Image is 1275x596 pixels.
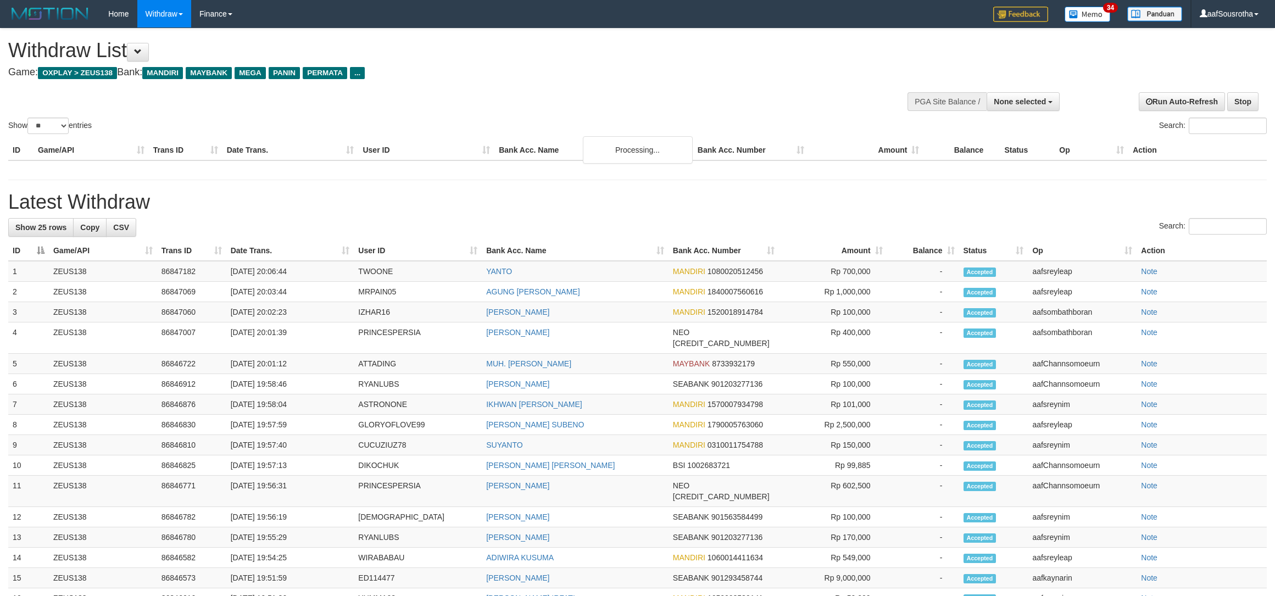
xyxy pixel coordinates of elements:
td: MRPAIN05 [354,282,482,302]
td: 86847182 [157,261,226,282]
span: SEABANK [673,513,709,521]
span: NEO [673,481,689,490]
td: CUCUZIUZ78 [354,435,482,455]
a: ADIWIRA KUSUMA [486,553,554,562]
td: 6 [8,374,49,394]
span: Accepted [964,380,996,389]
a: [PERSON_NAME] [486,380,549,388]
th: Amount [809,140,924,160]
td: ATTADING [354,354,482,374]
a: AGUNG [PERSON_NAME] [486,287,580,296]
a: Note [1141,380,1157,388]
td: ZEUS138 [49,374,157,394]
td: - [887,435,959,455]
span: BSI [673,461,686,470]
th: Date Trans. [222,140,359,160]
td: - [887,394,959,415]
img: MOTION_logo.png [8,5,92,22]
th: Trans ID [149,140,222,160]
td: Rp 550,000 [779,354,887,374]
th: ID [8,140,34,160]
td: 3 [8,302,49,322]
td: [DATE] 19:55:29 [226,527,354,548]
img: panduan.png [1127,7,1182,21]
span: CSV [113,223,129,232]
td: 9 [8,435,49,455]
td: Rp 99,885 [779,455,887,476]
a: MUH. [PERSON_NAME] [486,359,571,368]
td: 86846780 [157,527,226,548]
td: 86846782 [157,507,226,527]
td: aafsreynim [1028,394,1137,415]
input: Search: [1189,118,1267,134]
td: PRINCESPERSIA [354,322,482,354]
label: Show entries [8,118,92,134]
span: MANDIRI [673,400,705,409]
td: Rp 100,000 [779,374,887,394]
td: ZEUS138 [49,322,157,354]
a: [PERSON_NAME] [486,573,549,582]
td: ZEUS138 [49,568,157,588]
td: aafsreyleap [1028,548,1137,568]
td: 86846722 [157,354,226,374]
td: - [887,261,959,282]
input: Search: [1189,218,1267,235]
div: PGA Site Balance / [907,92,987,111]
td: - [887,548,959,568]
td: ZEUS138 [49,261,157,282]
td: - [887,322,959,354]
td: Rp 400,000 [779,322,887,354]
span: MANDIRI [673,441,705,449]
td: 4 [8,322,49,354]
span: Copy 1002683721 to clipboard [687,461,730,470]
td: [DATE] 19:58:46 [226,374,354,394]
td: RYANLUBS [354,527,482,548]
td: 1 [8,261,49,282]
span: Accepted [964,482,996,491]
th: Bank Acc. Name [494,140,693,160]
td: Rp 700,000 [779,261,887,282]
td: ZEUS138 [49,476,157,507]
span: Copy 1790005763060 to clipboard [708,420,763,429]
a: Note [1141,267,1157,276]
td: [DATE] 20:01:39 [226,322,354,354]
span: Accepted [964,554,996,563]
a: IKHWAN [PERSON_NAME] [486,400,582,409]
td: aafsreynim [1028,435,1137,455]
td: IZHAR16 [354,302,482,322]
a: [PERSON_NAME] [PERSON_NAME] [486,461,615,470]
button: None selected [987,92,1060,111]
span: Copy 901563584499 to clipboard [711,513,762,521]
td: aafsreyleap [1028,282,1137,302]
span: ... [350,67,365,79]
td: 86847060 [157,302,226,322]
label: Search: [1159,218,1267,235]
td: 86846810 [157,435,226,455]
td: Rp 1,000,000 [779,282,887,302]
span: Copy [80,223,99,232]
td: Rp 170,000 [779,527,887,548]
img: Button%20Memo.svg [1065,7,1111,22]
img: Feedback.jpg [993,7,1048,22]
span: 34 [1103,3,1118,13]
td: aafsombathboran [1028,322,1137,354]
span: Accepted [964,461,996,471]
a: Note [1141,400,1157,409]
span: Copy 1060014411634 to clipboard [708,553,763,562]
span: Copy 8733932179 to clipboard [712,359,755,368]
td: - [887,455,959,476]
td: ZEUS138 [49,507,157,527]
span: Copy 5859459265283100 to clipboard [673,492,770,501]
label: Search: [1159,118,1267,134]
td: Rp 549,000 [779,548,887,568]
span: None selected [994,97,1046,106]
a: Note [1141,328,1157,337]
td: Rp 2,500,000 [779,415,887,435]
td: ZEUS138 [49,548,157,568]
td: aafkaynarin [1028,568,1137,588]
td: - [887,568,959,588]
td: 5 [8,354,49,374]
span: MANDIRI [673,308,705,316]
td: Rp 150,000 [779,435,887,455]
a: Note [1141,513,1157,521]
